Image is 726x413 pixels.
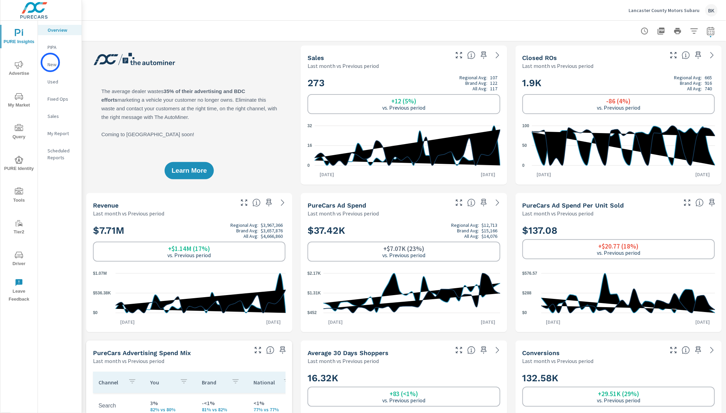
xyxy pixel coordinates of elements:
p: <1% [253,399,294,407]
p: Last month vs Previous period [522,209,594,218]
span: Number of Repair Orders Closed by the selected dealership group over the selected time range. [So... [682,51,690,59]
span: Driver [2,251,35,268]
text: 50 [522,143,527,148]
p: [DATE] [315,171,339,178]
p: 107 [490,75,498,80]
text: $2.17K [308,271,321,276]
p: [DATE] [691,171,715,178]
h5: Revenue [93,202,118,209]
a: See more details in report [707,50,718,61]
div: Used [38,77,82,87]
span: PURE Identity [2,156,35,173]
div: BK [705,4,718,17]
p: vs. Previous period [382,252,426,258]
span: Advertise [2,61,35,78]
div: Overview [38,25,82,35]
h6: +83 (<1%) [390,390,418,397]
h5: Closed ROs [522,54,557,61]
p: vs. Previous period [168,252,211,258]
span: Save this to your personalized report [693,50,704,61]
p: [DATE] [541,319,566,325]
button: Print Report [671,24,685,38]
button: Make Fullscreen [454,345,465,356]
button: Make Fullscreen [668,50,679,61]
p: Lancaster County Motors Subaru [629,7,700,13]
p: Regional Avg: [460,75,488,80]
span: Total cost of media for all PureCars channels for the selected dealership group over the selected... [467,199,476,207]
text: 100 [522,123,529,128]
span: Query [2,124,35,141]
span: A rolling 30 day total of daily Shoppers on the dealership website, averaged over the selected da... [467,346,476,354]
p: Regional Avg: [451,222,479,228]
span: Tools [2,188,35,204]
text: 16 [308,143,312,148]
h5: PureCars Ad Spend Per Unit Sold [522,202,624,209]
p: Scheduled Reports [48,147,76,161]
p: Regional Avg: [674,75,702,80]
p: vs. Previous period [597,397,640,403]
h5: Average 30 Days Shoppers [308,349,388,356]
p: $4,666,860 [261,233,283,239]
button: "Export Report to PDF" [654,24,668,38]
p: 81% vs 82% [202,407,242,413]
p: $3,967,366 [261,222,283,228]
p: Last month vs Previous period [308,357,379,365]
p: Fixed Ops [48,95,76,102]
h2: 16.32K [308,372,500,384]
p: $3,657,876 [261,228,283,233]
h5: Sales [308,54,324,61]
button: Make Fullscreen [252,345,263,356]
p: Used [48,78,76,85]
div: Scheduled Reports [38,145,82,163]
p: Brand Avg: [457,228,479,233]
p: 3% [150,399,191,407]
p: [DATE] [476,319,500,325]
p: vs. Previous period [597,250,640,256]
a: See more details in report [492,345,503,356]
a: See more details in report [277,197,288,208]
div: Sales [38,111,82,121]
h2: 273 [308,75,500,91]
p: vs. Previous period [597,104,640,111]
p: 77% vs 77% [253,407,294,413]
div: nav menu [0,21,38,306]
p: [DATE] [324,319,348,325]
p: 82% vs 80% [150,407,191,413]
text: 32 [308,123,312,128]
button: Make Fullscreen [454,50,465,61]
span: PURE Insights [2,29,35,46]
p: New [48,61,76,68]
span: Number of vehicles sold by the dealership over the selected date range. [Source: This data is sou... [467,51,476,59]
button: Make Fullscreen [239,197,250,208]
p: Overview [48,27,76,33]
span: My Market [2,92,35,109]
p: $14,076 [482,233,498,239]
p: -<1% [202,399,242,407]
div: PIPA [38,42,82,52]
p: 117 [490,86,498,91]
p: All Avg: [244,233,259,239]
span: Save this to your personalized report [693,345,704,356]
a: See more details in report [492,50,503,61]
p: Brand [202,379,226,386]
p: vs. Previous period [382,397,426,403]
text: 0 [522,163,525,168]
span: This table looks at how you compare to the amount of budget you spend per channel as opposed to y... [266,346,274,354]
span: Learn More [172,168,207,174]
p: Last month vs Previous period [522,62,594,70]
a: See more details in report [707,345,718,356]
p: Sales [48,113,76,120]
p: vs. Previous period [382,104,426,111]
p: 122 [490,80,498,86]
text: $1.31K [308,291,321,296]
h6: +$1.14M (17%) [168,245,210,252]
p: National [253,379,278,386]
p: Last month vs Previous period [308,209,379,218]
p: All Avg: [687,86,702,91]
div: New [38,59,82,70]
span: Leave Feedback [2,279,35,303]
p: 665 [705,75,712,80]
button: Apply Filters [687,24,701,38]
p: $12,713 [482,222,498,228]
h2: $7.71M [93,222,286,239]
